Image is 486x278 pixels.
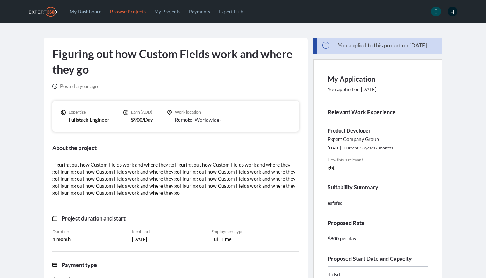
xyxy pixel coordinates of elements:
[328,107,428,117] h3: Relevant Work Experience
[328,145,358,150] span: [DATE] - Current
[123,110,128,115] svg: icon
[132,236,147,243] span: [DATE]
[60,83,75,89] span: Posted
[132,229,150,235] span: Ideal start
[328,136,379,142] span: Expert Company Group
[328,128,371,134] span: Product Developer
[328,86,376,92] span: You applied on [DATE]
[328,164,428,171] p: ghjj
[328,182,428,192] h3: Suitability Summary
[328,200,343,206] span: esfsfsd
[328,266,428,267] hr: Separator
[335,41,430,49] p: You applied to this project on [DATE]
[62,213,126,223] h3: Project duration and start
[448,7,457,16] span: H
[362,145,393,150] span: 3 years 6 months
[52,263,57,267] svg: icon
[131,109,153,115] p: Earn (AUD)
[328,74,428,85] h2: My Application
[175,117,192,123] span: Remote
[29,7,57,17] img: Expert360
[61,110,66,115] svg: icon
[52,84,57,89] svg: icon
[211,229,243,235] span: Employment type
[52,229,69,235] span: Duration
[328,231,428,231] hr: Separator
[52,161,299,196] p: Figuring out how Custom Fields work and where they goFiguring out how Custom Fields work and wher...
[52,143,299,153] h3: About the project
[69,109,109,115] p: Expertise
[328,271,340,277] span: dfdsd
[175,109,221,115] p: Work location
[69,116,109,123] p: Fullstack Engineer
[62,260,97,270] h3: Payment type
[52,236,71,243] span: 1 month
[131,116,153,123] p: $900/Day
[211,236,232,243] span: Full Time
[52,46,299,77] h1: Figuring out how Custom Fields work and where they go
[328,254,428,264] h3: Proposed Start Date and Capacity
[322,42,329,49] svg: icon
[328,157,428,163] p: How this is relevant
[328,236,357,242] span: $800 per day
[60,83,98,90] span: a year ago
[193,117,221,123] span: ( Worldwide )
[328,218,428,228] h3: Proposed Rate
[52,216,57,221] svg: icon
[167,110,172,115] svg: icon
[434,9,438,14] svg: icon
